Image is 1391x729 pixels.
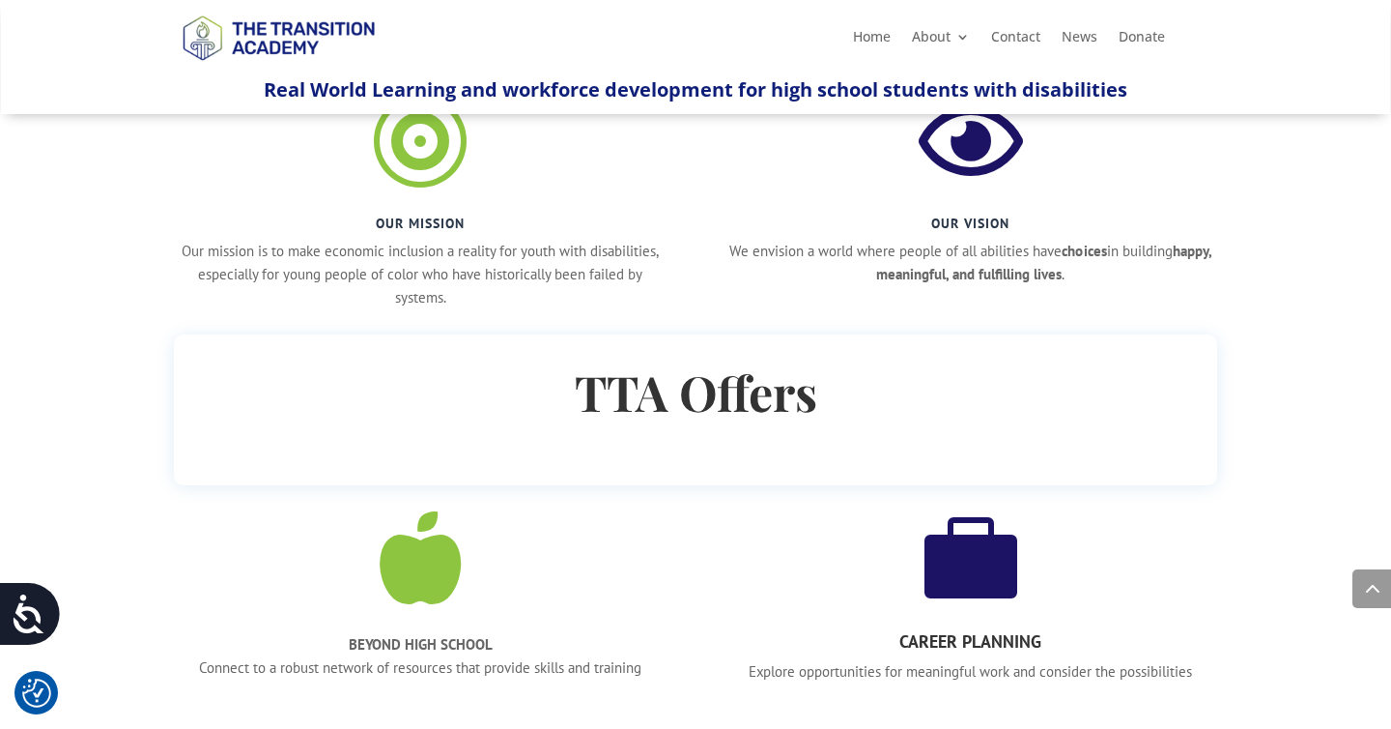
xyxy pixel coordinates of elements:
a: About [912,30,970,51]
strong: choices [1062,242,1107,260]
p: We envision a world where people of all abilities have in building . [724,240,1217,286]
a: Logo-Noticias [174,57,383,75]
a: Home [853,30,891,51]
strong: BEYOND HIGH SCHOOL [349,635,493,654]
a: Contact [991,30,1040,51]
span:  [380,511,461,604]
span:  [919,95,1023,188]
span: Our Vision [931,215,1009,232]
a: Donate [1119,30,1165,51]
span: Our Mission [376,215,465,232]
p: Our mission is to make economic inclusion a reality for youth with disabilities, especially for y... [174,240,667,308]
h2: TTA Offers [213,361,1178,433]
p: Connect to a robust network of resources that provide skills and training [174,633,667,680]
strong: happy, meaningful, and fulfilling lives [876,242,1212,283]
img: Revisit consent button [22,679,51,708]
span: Real World Learning and workforce development for high school students with disabilities [264,76,1127,102]
button: Cookie Settings [22,679,51,708]
a: News [1062,30,1097,51]
span:  [924,511,1017,604]
strong: CAREER PLANNING [899,630,1041,653]
span: Explore opportunities for meaningful work and consider the possibilities [749,662,1192,681]
img: TTA Brand_TTA Primary Logo_Horizontal_Light BG [174,3,383,72]
span:  [374,95,467,188]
